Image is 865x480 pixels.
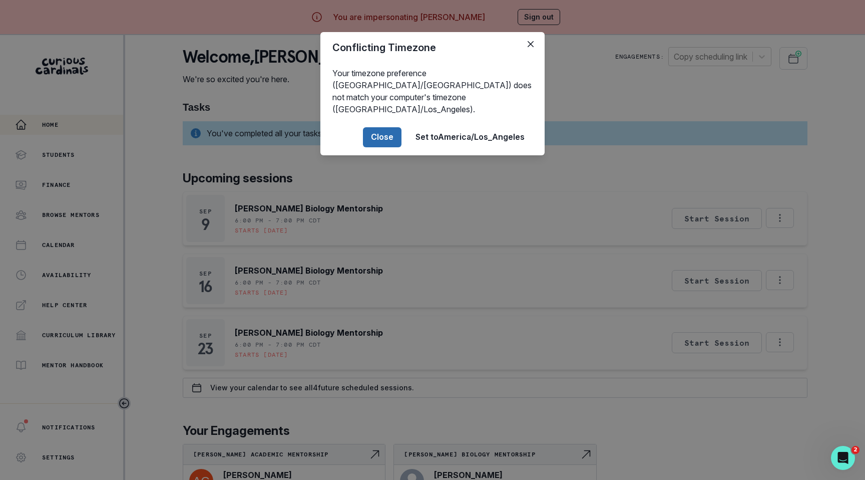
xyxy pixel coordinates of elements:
[523,36,539,52] button: Close
[851,446,859,454] span: 2
[320,32,545,63] header: Conflicting Timezone
[831,446,855,470] iframe: Intercom live chat
[320,63,545,119] div: Your timezone preference ([GEOGRAPHIC_DATA]/[GEOGRAPHIC_DATA]) does not match your computer's tim...
[407,127,533,147] button: Set toAmerica/Los_Angeles
[363,127,401,147] button: Close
